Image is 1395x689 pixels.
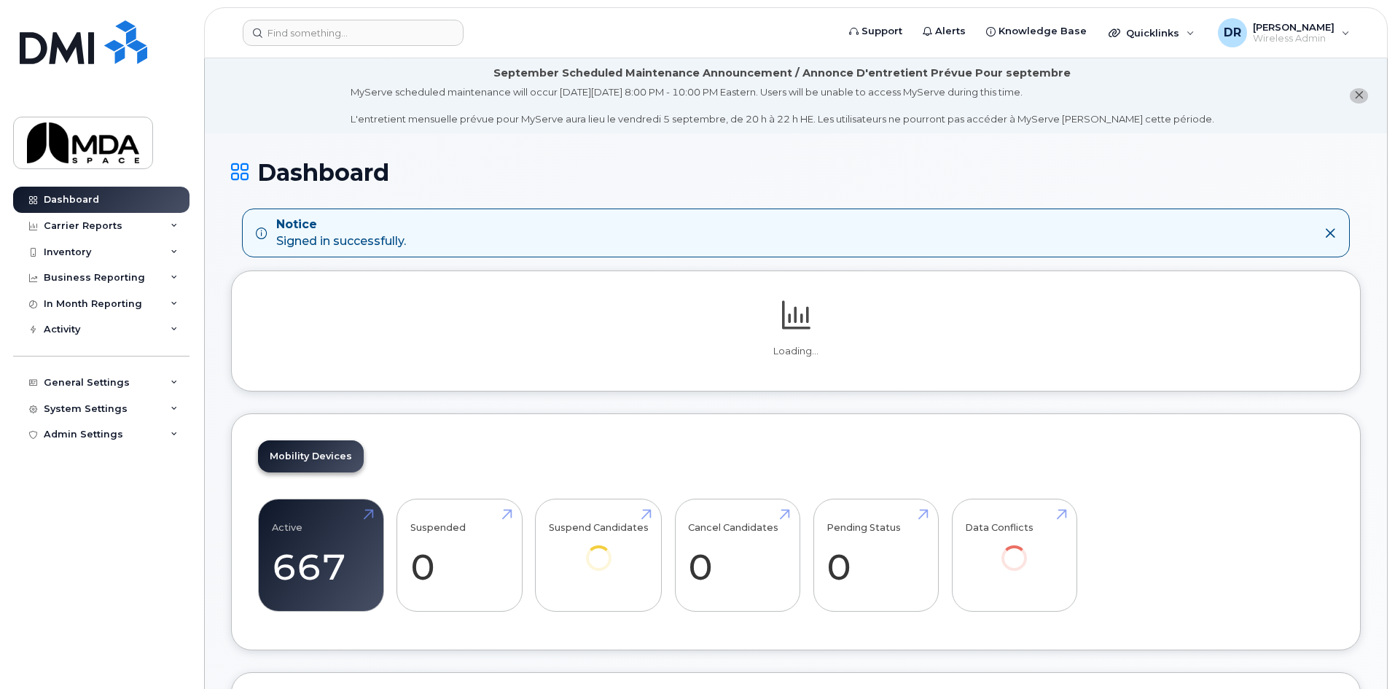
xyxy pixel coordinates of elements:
[965,507,1063,591] a: Data Conflicts
[272,507,370,604] a: Active 667
[258,440,364,472] a: Mobility Devices
[351,85,1214,126] div: MyServe scheduled maintenance will occur [DATE][DATE] 8:00 PM - 10:00 PM Eastern. Users will be u...
[410,507,509,604] a: Suspended 0
[276,217,406,250] div: Signed in successfully.
[1350,88,1368,104] button: close notification
[549,507,649,591] a: Suspend Candidates
[258,345,1334,358] p: Loading...
[493,66,1071,81] div: September Scheduled Maintenance Announcement / Annonce D'entretient Prévue Pour septembre
[827,507,925,604] a: Pending Status 0
[688,507,786,604] a: Cancel Candidates 0
[276,217,406,233] strong: Notice
[231,160,1361,185] h1: Dashboard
